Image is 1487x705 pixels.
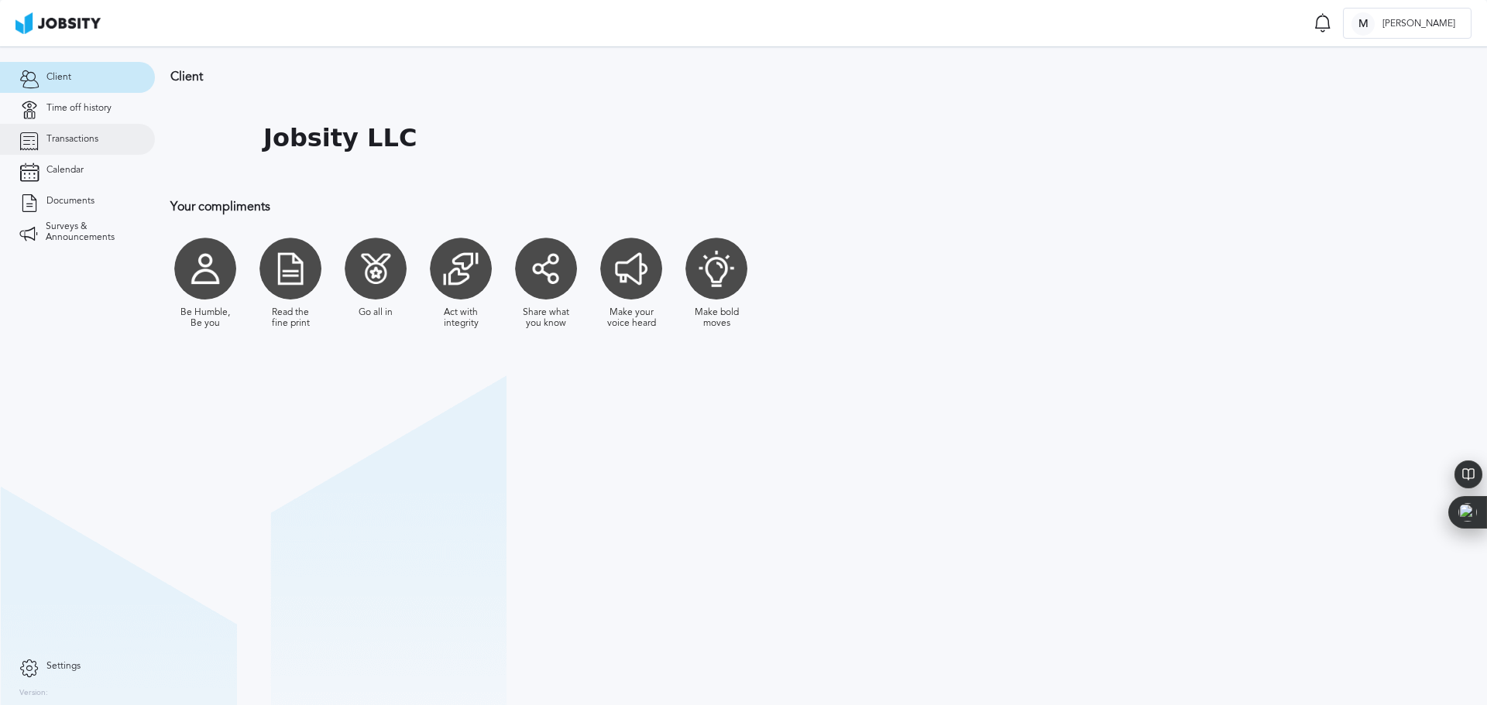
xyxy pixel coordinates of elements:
[359,307,393,318] div: Go all in
[46,103,112,114] span: Time off history
[46,134,98,145] span: Transactions
[604,307,658,329] div: Make your voice heard
[19,689,48,698] label: Version:
[434,307,488,329] div: Act with integrity
[689,307,743,329] div: Make bold moves
[170,70,1011,84] h3: Client
[46,196,94,207] span: Documents
[1343,8,1472,39] button: M[PERSON_NAME]
[178,307,232,329] div: Be Humble, Be you
[1375,19,1463,29] span: [PERSON_NAME]
[46,661,81,672] span: Settings
[519,307,573,329] div: Share what you know
[46,72,71,83] span: Client
[170,200,1011,214] h3: Your compliments
[46,221,136,243] span: Surveys & Announcements
[1351,12,1375,36] div: M
[263,307,318,329] div: Read the fine print
[263,124,417,152] h1: Jobsity LLC
[15,12,101,34] img: ab4bad089aa723f57921c736e9817d99.png
[46,165,84,176] span: Calendar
